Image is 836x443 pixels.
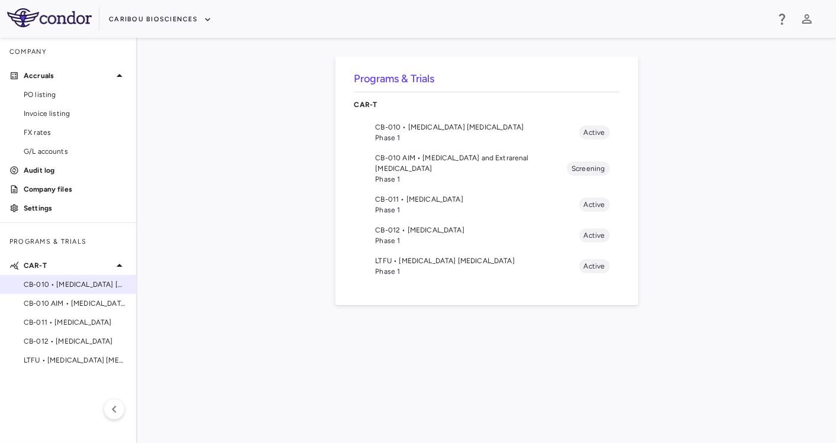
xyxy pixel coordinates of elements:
li: LTFU • [MEDICAL_DATA] [MEDICAL_DATA]Phase 1Active [354,251,619,282]
li: CB-012 • [MEDICAL_DATA]Phase 1Active [354,220,619,251]
span: LTFU • [MEDICAL_DATA] [MEDICAL_DATA] [24,355,127,366]
span: CB-010 AIM • [MEDICAL_DATA] and Extrarenal [MEDICAL_DATA] [376,153,567,174]
p: Settings [24,203,127,214]
span: Phase 1 [376,235,579,246]
span: Phase 1 [376,132,579,143]
span: CB-010 AIM • [MEDICAL_DATA] and Extrarenal [MEDICAL_DATA] [24,298,127,309]
p: Company files [24,184,127,195]
span: Invoice listing [24,108,127,119]
span: CB-011 • [MEDICAL_DATA] [24,317,127,328]
span: CB-012 • [MEDICAL_DATA] [24,336,127,347]
span: G/L accounts [24,146,127,157]
span: PO listing [24,89,127,100]
p: CAR-T [24,260,112,271]
span: FX rates [24,127,127,138]
span: Active [579,230,610,241]
span: Active [579,261,610,271]
span: CB-012 • [MEDICAL_DATA] [376,225,579,235]
p: Audit log [24,165,127,176]
button: Caribou Biosciences [109,10,212,29]
li: CB-011 • [MEDICAL_DATA]Phase 1Active [354,189,619,220]
img: logo-full-SnFGN8VE.png [7,8,92,27]
li: CB-010 AIM • [MEDICAL_DATA] and Extrarenal [MEDICAL_DATA]Phase 1Screening [354,148,619,189]
p: Accruals [24,70,112,81]
span: CB-011 • [MEDICAL_DATA] [376,194,579,205]
span: Active [579,127,610,138]
p: CAR-T [354,99,619,110]
div: CAR-T [354,92,619,117]
span: CB-010 • [MEDICAL_DATA] [MEDICAL_DATA] [24,279,127,290]
span: LTFU • [MEDICAL_DATA] [MEDICAL_DATA] [376,256,579,266]
li: CB-010 • [MEDICAL_DATA] [MEDICAL_DATA]Phase 1Active [354,117,619,148]
span: Phase 1 [376,174,567,185]
h6: Programs & Trials [354,71,619,87]
span: Active [579,199,610,210]
span: CB-010 • [MEDICAL_DATA] [MEDICAL_DATA] [376,122,579,132]
span: Phase 1 [376,205,579,215]
span: Phase 1 [376,266,579,277]
span: Screening [567,163,609,174]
